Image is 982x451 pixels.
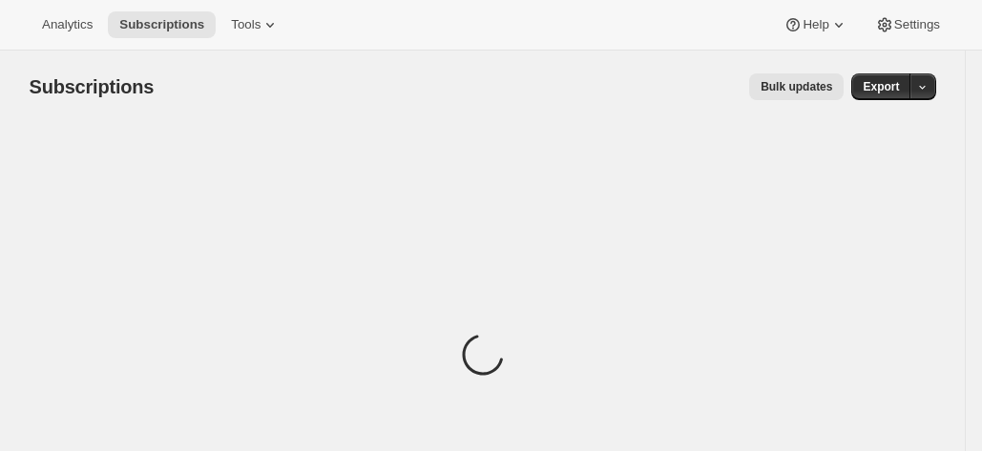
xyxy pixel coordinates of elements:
button: Analytics [31,11,104,38]
button: Bulk updates [749,73,844,100]
button: Export [851,73,910,100]
span: Export [863,79,899,94]
span: Bulk updates [761,79,832,94]
span: Settings [894,17,940,32]
button: Settings [864,11,951,38]
button: Subscriptions [108,11,216,38]
button: Help [772,11,859,38]
span: Tools [231,17,261,32]
span: Subscriptions [30,76,155,97]
span: Analytics [42,17,93,32]
span: Help [803,17,828,32]
button: Tools [219,11,291,38]
span: Subscriptions [119,17,204,32]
